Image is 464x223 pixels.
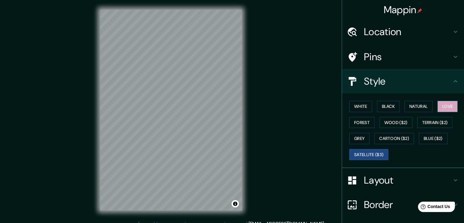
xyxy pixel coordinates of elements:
button: Grey [349,133,369,144]
h4: Pins [364,51,452,63]
div: Layout [342,168,464,192]
div: Pins [342,45,464,69]
button: Natural [405,101,433,112]
img: pin-icon.png [417,8,422,13]
h4: Style [364,75,452,87]
button: Satellite ($3) [349,149,388,160]
h4: Mappin [384,4,423,16]
button: White [349,101,372,112]
iframe: Help widget launcher [410,199,457,216]
h4: Border [364,199,452,211]
h4: Location [364,26,452,38]
div: Style [342,69,464,93]
button: Toggle attribution [232,200,239,207]
div: Border [342,192,464,217]
button: Wood ($2) [379,117,412,128]
canvas: Map [100,10,242,210]
button: Forest [349,117,375,128]
button: Terrain ($2) [417,117,453,128]
button: Black [377,101,400,112]
div: Location [342,20,464,44]
h4: Layout [364,174,452,186]
button: Blue ($2) [419,133,448,144]
button: Love [437,101,458,112]
button: Cartoon ($2) [374,133,414,144]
